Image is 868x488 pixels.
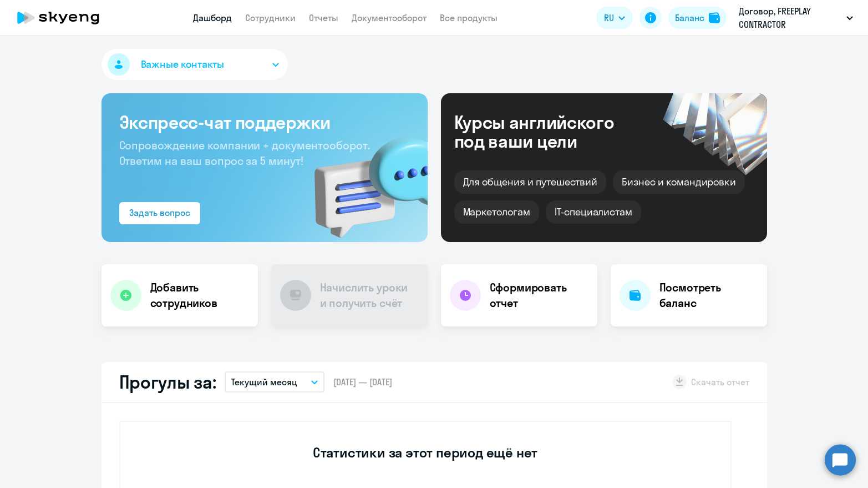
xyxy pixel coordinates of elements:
[298,117,428,242] img: bg-img
[709,12,720,23] img: balance
[675,11,704,24] div: Баланс
[659,280,758,311] h4: Посмотреть баланс
[454,200,539,224] div: Маркетологам
[320,280,417,311] h4: Начислить уроки и получить счёт
[668,7,727,29] button: Балансbalance
[352,12,427,23] a: Документооборот
[546,200,641,224] div: IT-специалистам
[313,444,537,461] h3: Статистики за этот период ещё нет
[119,111,410,133] h3: Экспресс-чат поддержки
[129,206,190,219] div: Задать вопрос
[150,280,249,311] h4: Добавить сотрудников
[245,12,296,23] a: Сотрудники
[454,113,644,150] div: Курсы английского под ваши цели
[101,49,288,80] button: Важные контакты
[333,376,392,388] span: [DATE] — [DATE]
[119,202,200,224] button: Задать вопрос
[225,371,324,393] button: Текущий месяц
[119,371,216,393] h2: Прогулы за:
[596,7,633,29] button: RU
[490,280,588,311] h4: Сформировать отчет
[613,170,745,194] div: Бизнес и командировки
[604,11,614,24] span: RU
[440,12,498,23] a: Все продукты
[454,170,607,194] div: Для общения и путешествий
[739,4,842,31] p: Договор, FREEPLAY CONTRACTOR
[309,12,338,23] a: Отчеты
[733,4,859,31] button: Договор, FREEPLAY CONTRACTOR
[193,12,232,23] a: Дашборд
[141,57,224,72] span: Важные контакты
[119,138,370,168] span: Сопровождение компании + документооборот. Ответим на ваш вопрос за 5 минут!
[231,375,297,389] p: Текущий месяц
